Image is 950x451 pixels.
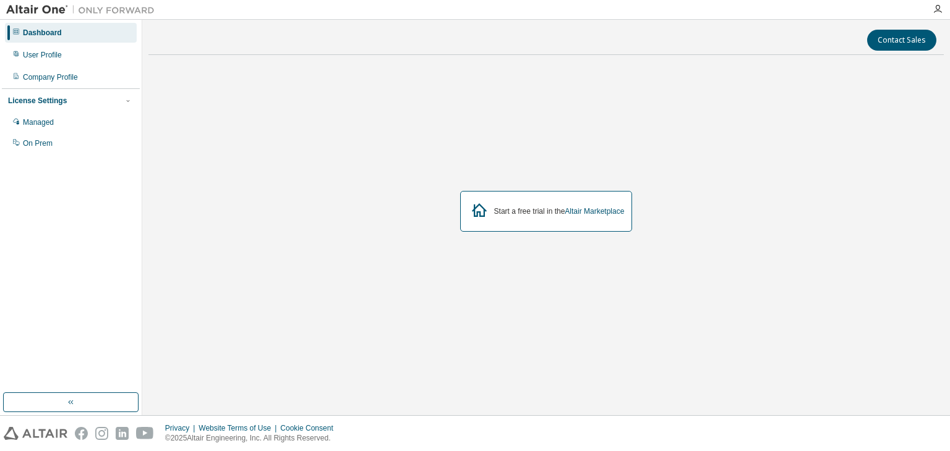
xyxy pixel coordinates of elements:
[165,433,341,444] p: © 2025 Altair Engineering, Inc. All Rights Reserved.
[199,423,280,433] div: Website Terms of Use
[8,96,67,106] div: License Settings
[136,427,154,440] img: youtube.svg
[95,427,108,440] img: instagram.svg
[23,72,78,82] div: Company Profile
[23,138,53,148] div: On Prem
[867,30,936,51] button: Contact Sales
[4,427,67,440] img: altair_logo.svg
[280,423,340,433] div: Cookie Consent
[494,206,625,216] div: Start a free trial in the
[23,50,62,60] div: User Profile
[565,207,624,216] a: Altair Marketplace
[6,4,161,16] img: Altair One
[23,28,62,38] div: Dashboard
[165,423,199,433] div: Privacy
[23,117,54,127] div: Managed
[116,427,129,440] img: linkedin.svg
[75,427,88,440] img: facebook.svg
